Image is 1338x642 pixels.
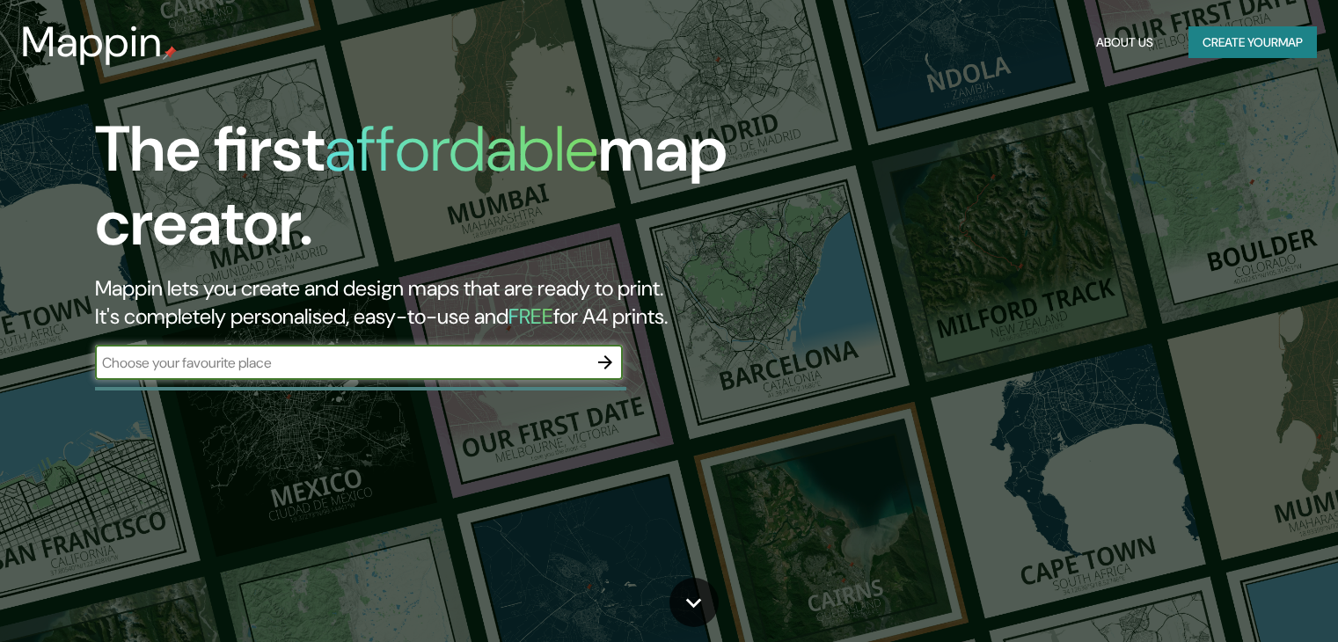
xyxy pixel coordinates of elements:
h5: FREE [508,303,553,330]
button: About Us [1089,26,1160,59]
h1: The first map creator. [95,113,764,274]
h2: Mappin lets you create and design maps that are ready to print. It's completely personalised, eas... [95,274,764,331]
input: Choose your favourite place [95,353,588,373]
h3: Mappin [21,18,163,67]
h1: affordable [325,108,598,190]
button: Create yourmap [1188,26,1317,59]
img: mappin-pin [163,46,177,60]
